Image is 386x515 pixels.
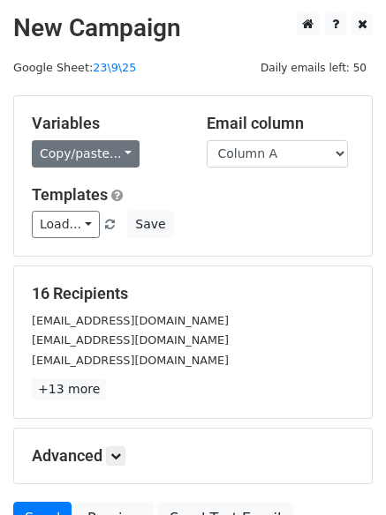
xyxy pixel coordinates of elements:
span: Daily emails left: 50 [254,58,373,78]
a: Daily emails left: 50 [254,61,373,74]
a: Templates [32,185,108,204]
h5: 16 Recipients [32,284,354,303]
small: [EMAIL_ADDRESS][DOMAIN_NAME] [32,314,229,327]
h5: Advanced [32,446,354,466]
small: [EMAIL_ADDRESS][DOMAIN_NAME] [32,354,229,367]
a: Copy/paste... [32,140,140,168]
small: Google Sheet: [13,61,136,74]
h5: Variables [32,114,180,133]
a: +13 more [32,378,106,400]
button: Save [127,211,173,238]
small: [EMAIL_ADDRESS][DOMAIN_NAME] [32,333,229,347]
iframe: Chat Widget [298,430,386,515]
a: 23\9\25 [93,61,136,74]
h2: New Campaign [13,13,373,43]
h5: Email column [207,114,355,133]
a: Load... [32,211,100,238]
